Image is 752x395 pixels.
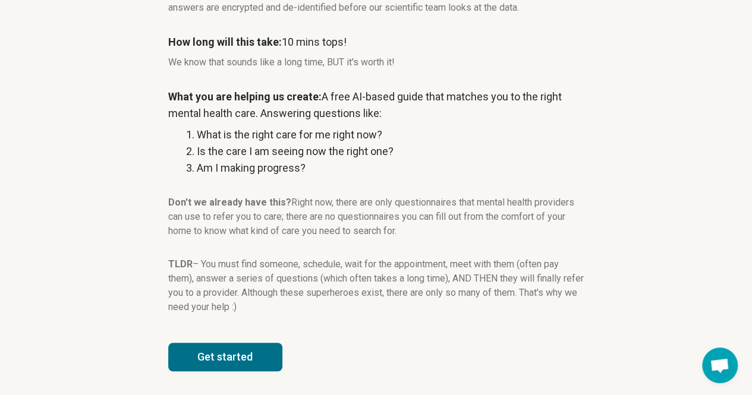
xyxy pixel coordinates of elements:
p: – You must find someone, schedule, wait for the appointment, meet with them (often pay them), ans... [168,257,584,314]
li: Am I making progress? [197,160,584,176]
strong: What you are helping us create: [168,90,322,103]
p: Right now, there are only questionnaires that mental health providers can use to refer you to car... [168,195,584,238]
li: Is the care I am seeing now the right one? [197,143,584,160]
strong: Don't we already have this? [168,197,291,208]
p: We know that sounds like a long time, BUT it's worth it! [168,55,584,69]
button: Get started [168,343,282,371]
strong: TLDR [168,258,193,270]
p: 10 mins tops! [168,34,584,50]
li: What is the right care for me right now? [197,127,584,143]
strong: How long will this take: [168,36,282,48]
div: Open chat [702,347,738,383]
p: A free AI-based guide that matches you to the right mental health care. Answering questions like: [168,89,584,122]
